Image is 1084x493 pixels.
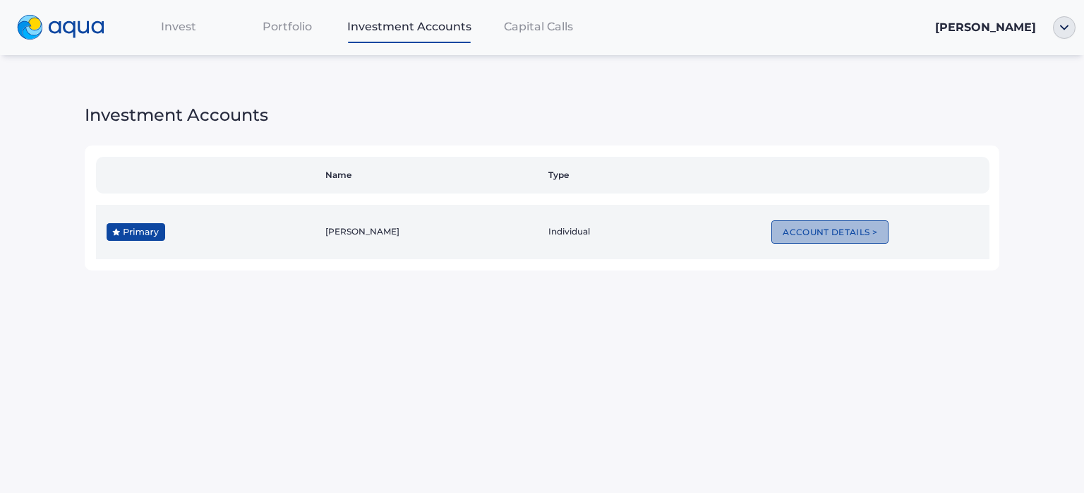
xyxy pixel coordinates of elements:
[935,20,1036,34] span: [PERSON_NAME]
[320,205,543,259] td: [PERSON_NAME]
[8,11,124,44] a: logo
[342,12,477,41] a: Investment Accounts
[233,12,342,41] a: Portfolio
[347,20,471,33] span: Investment Accounts
[543,157,766,194] th: Type
[543,205,766,259] td: Individual
[17,15,104,40] img: logo
[107,223,164,241] img: primary-account-indicator
[771,220,889,244] button: Account Details >
[161,20,196,33] span: Invest
[85,102,999,129] span: Investment Accounts
[1053,16,1076,39] img: ellipse
[477,12,600,41] a: Capital Calls
[504,20,573,33] span: Capital Calls
[320,157,543,194] th: Name
[124,12,233,41] a: Invest
[263,20,312,33] span: Portfolio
